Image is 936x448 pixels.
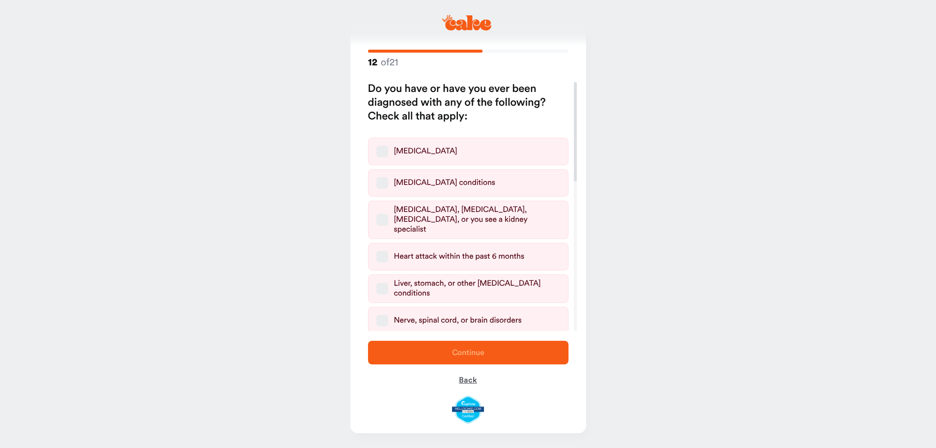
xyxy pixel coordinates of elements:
[376,146,388,157] button: [MEDICAL_DATA]
[459,376,477,384] span: Back
[394,205,560,235] div: [MEDICAL_DATA], [MEDICAL_DATA], [MEDICAL_DATA], or you see a kidney specialist
[376,214,388,226] button: [MEDICAL_DATA], [MEDICAL_DATA], [MEDICAL_DATA], or you see a kidney specialist
[394,252,524,262] div: Heart attack within the past 6 months
[394,279,560,299] div: Liver, stomach, or other [MEDICAL_DATA] conditions
[368,82,568,123] h2: Do you have or have you ever been diagnosed with any of the following? Check all that apply:
[452,349,484,357] span: Continue
[376,315,388,327] button: Nerve, spinal cord, or brain disorders
[376,283,388,295] button: Liver, stomach, or other [MEDICAL_DATA] conditions
[394,316,522,326] div: Nerve, spinal cord, or brain disorders
[452,396,484,423] img: legit-script-certified.png
[394,147,457,156] div: [MEDICAL_DATA]
[394,178,495,188] div: [MEDICAL_DATA] conditions
[376,251,388,263] button: Heart attack within the past 6 months
[376,177,388,189] button: [MEDICAL_DATA] conditions
[368,368,568,392] button: Back
[368,57,377,69] span: 12
[368,341,568,364] button: Continue
[368,56,398,68] strong: of 21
